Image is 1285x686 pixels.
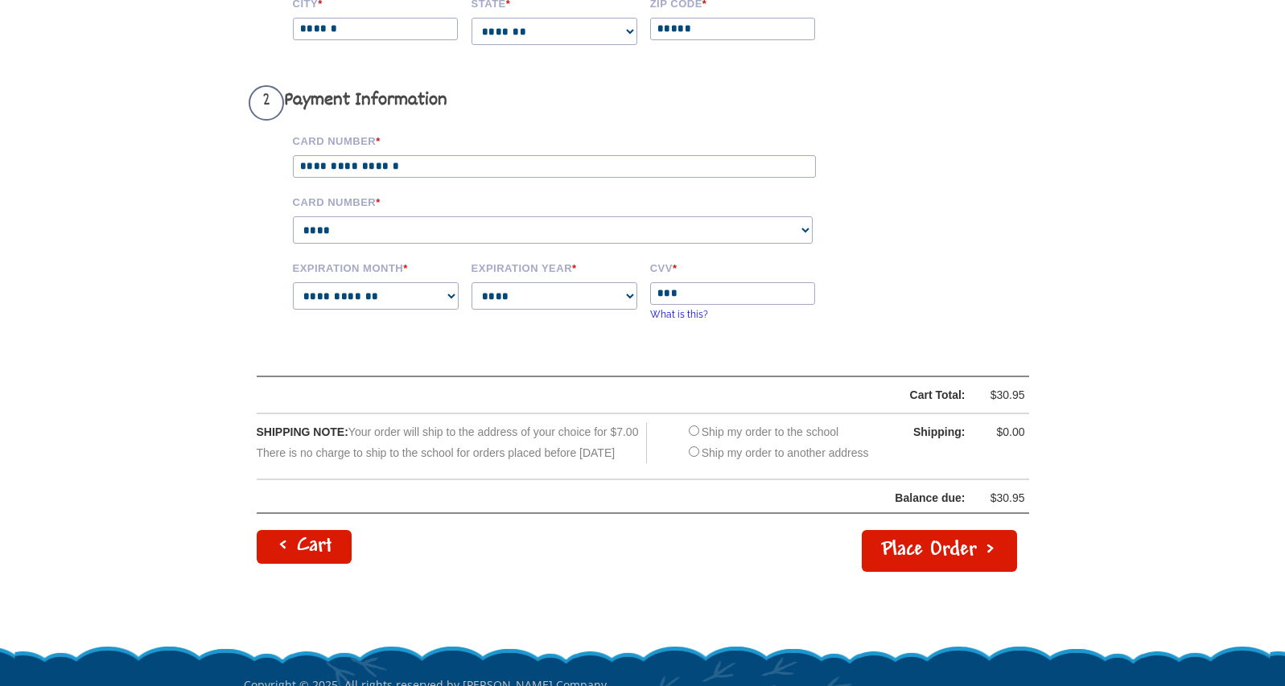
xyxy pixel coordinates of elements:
label: Expiration Year [472,260,639,274]
div: Shipping: [885,422,966,442]
div: Balance due: [257,488,966,508]
label: CVV [650,260,818,274]
div: Ship my order to the school Ship my order to another address [685,422,869,462]
div: $30.95 [977,488,1025,508]
div: Your order will ship to the address of your choice for $7.00 There is no charge to ship to the sc... [257,422,648,462]
span: SHIPPING NOTE: [257,425,348,438]
span: 2 [249,85,284,121]
label: Card Number [293,194,840,208]
div: $30.95 [977,385,1025,405]
a: What is this? [650,309,708,320]
label: Expiration Month [293,260,460,274]
div: $0.00 [977,422,1025,442]
h3: Payment Information [249,85,840,121]
button: Place Order > [862,530,1017,572]
a: < Cart [257,530,352,564]
div: Cart Total: [298,385,966,405]
label: Card Number [293,133,840,147]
